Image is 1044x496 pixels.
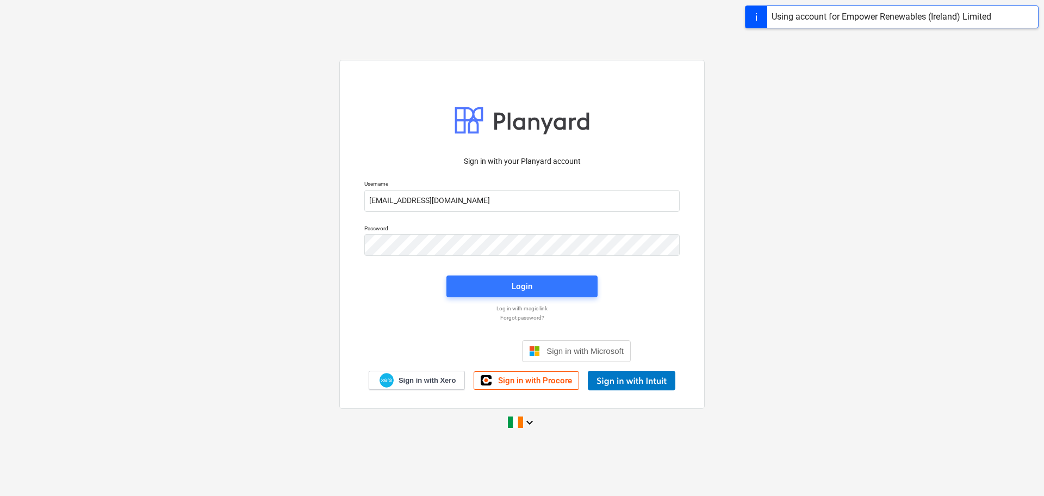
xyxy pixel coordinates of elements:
[772,10,991,23] div: Using account for Empower Renewables (Ireland) Limited
[408,339,519,363] iframe: Sign in with Google Button
[474,371,579,390] a: Sign in with Procore
[446,275,598,297] button: Login
[359,314,685,321] a: Forgot password?
[523,416,536,429] i: keyboard_arrow_down
[512,279,532,293] div: Login
[364,225,680,234] p: Password
[399,376,456,385] span: Sign in with Xero
[359,305,685,312] a: Log in with magic link
[369,371,465,390] a: Sign in with Xero
[529,346,540,357] img: Microsoft logo
[546,346,624,356] span: Sign in with Microsoft
[498,376,572,385] span: Sign in with Procore
[380,373,394,388] img: Xero logo
[364,180,680,189] p: Username
[364,190,680,212] input: Username
[364,156,680,167] p: Sign in with your Planyard account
